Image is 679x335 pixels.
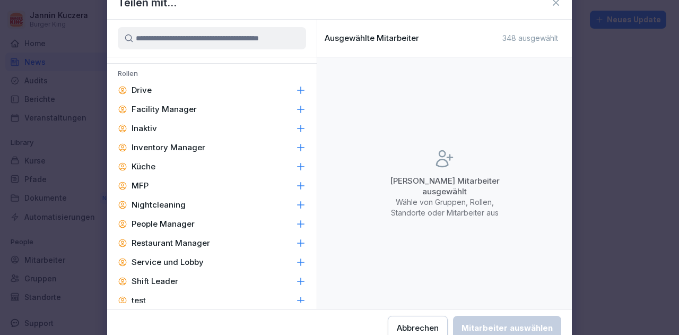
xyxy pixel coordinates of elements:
p: Shift Leader [132,276,178,287]
p: test [132,295,146,306]
p: Inventory Manager [132,142,205,153]
p: People Manager [132,219,195,229]
p: Wähle von Gruppen, Rollen, Standorte oder Mitarbeiter aus [381,197,508,218]
p: 348 ausgewählt [502,33,558,43]
div: Abbrechen [397,322,439,334]
p: Drive [132,85,152,96]
p: MFP [132,181,149,191]
p: Ausgewählte Mitarbeiter [325,33,419,43]
p: Facility Manager [132,104,197,115]
p: [PERSON_NAME] Mitarbeiter ausgewählt [381,176,508,197]
p: Nightcleaning [132,200,186,210]
p: Inaktiv [132,123,157,134]
div: Mitarbeiter auswählen [462,322,553,334]
p: Restaurant Manager [132,238,210,248]
p: Küche [132,161,155,172]
p: Rollen [107,69,317,81]
p: Service und Lobby [132,257,204,268]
